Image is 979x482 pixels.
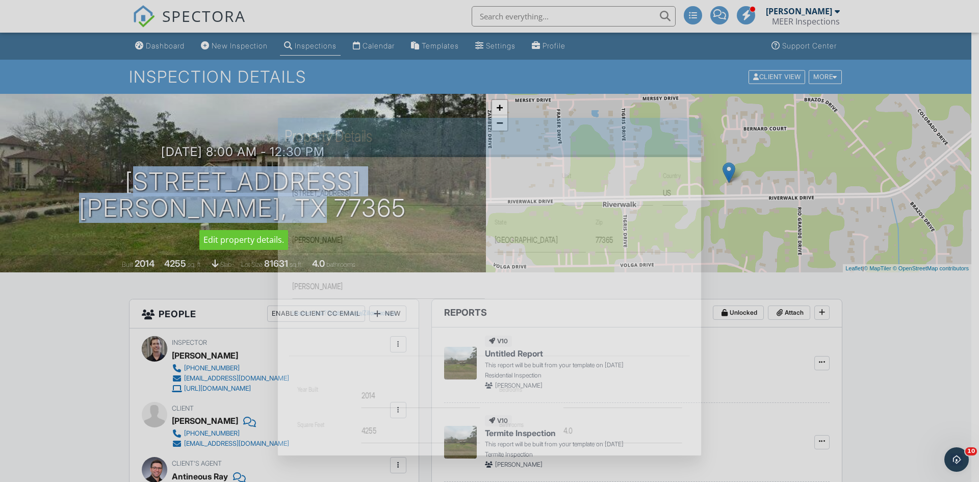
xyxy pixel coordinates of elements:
[292,265,308,273] label: County
[663,172,681,180] label: Country
[562,172,571,180] label: Unit
[965,447,977,455] span: 10
[292,310,687,318] div: Incorrect data? Disable Google/Zillow lookups.
[944,447,969,472] iframe: Intercom live chat
[284,126,694,146] h2: Property Details
[292,172,310,180] label: Address
[499,386,522,393] label: Bedrooms
[499,421,524,428] label: Bathrooms
[596,219,603,226] label: Zip
[297,421,324,428] label: Square Feet
[494,219,506,226] label: State
[292,219,301,226] label: City
[297,386,319,393] label: Year Built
